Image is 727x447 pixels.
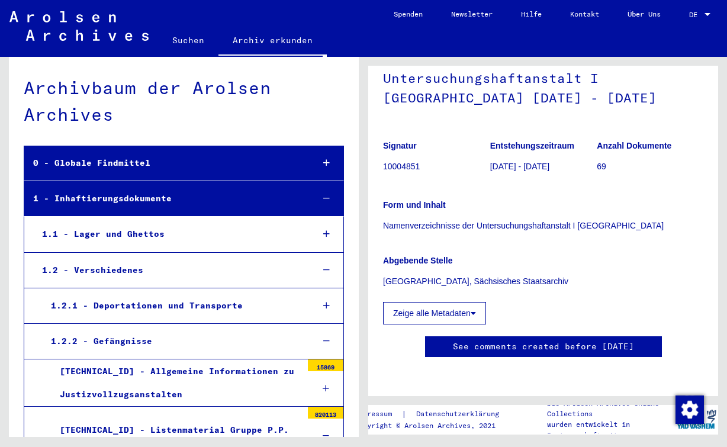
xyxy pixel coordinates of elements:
p: Copyright © Arolsen Archives, 2021 [355,420,513,431]
div: 1.2.1 - Deportationen und Transporte [42,294,304,317]
div: [TECHNICAL_ID] - Allgemeine Informationen zu Justizvollzugsanstalten [51,360,302,406]
b: Form und Inhalt [383,200,446,210]
div: 1 - Inhaftierungsdokumente [24,187,304,210]
span: DE [689,11,702,19]
a: Impressum [355,408,401,420]
div: Archivbaum der Arolsen Archives [24,75,344,128]
b: Anzahl Dokumente [597,141,671,150]
div: 0 - Globale Findmittel [24,152,304,175]
div: 15869 [308,359,343,371]
a: Datenschutzerklärung [407,408,513,420]
img: Arolsen_neg.svg [9,11,149,41]
p: Die Arolsen Archives Online-Collections [547,398,674,419]
div: 1.2.2 - Gefängnisse [42,330,304,353]
img: Zustimmung ändern [675,395,704,424]
p: 10004851 [383,160,490,173]
b: Abgebende Stelle [383,256,452,265]
div: 1.2 - Verschiedenes [33,259,304,282]
p: Namenverzeichnisse der Untersuchungshaftanstalt I [GEOGRAPHIC_DATA] [383,220,703,232]
div: [TECHNICAL_ID] - Listenmaterial Gruppe P.P. [51,419,302,442]
b: Signatur [383,141,417,150]
div: 1.1 - Lager und Ghettos [33,223,304,246]
a: See comments created before [DATE] [453,340,634,353]
b: Entstehungszeitraum [490,141,574,150]
p: wurden entwickelt in Partnerschaft mit [547,419,674,440]
button: Zeige alle Metadaten [383,302,486,324]
p: [GEOGRAPHIC_DATA], Sächsisches Staatsarchiv [383,275,703,288]
a: Archiv erkunden [218,26,327,57]
a: Suchen [158,26,218,54]
div: | [355,408,513,420]
h1: Namenverzeichnisse der Untersuchungshaftanstalt I [GEOGRAPHIC_DATA] [DATE] - [DATE] [383,31,703,123]
p: 69 [597,160,703,173]
p: [DATE] - [DATE] [490,160,597,173]
div: 820113 [308,407,343,419]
